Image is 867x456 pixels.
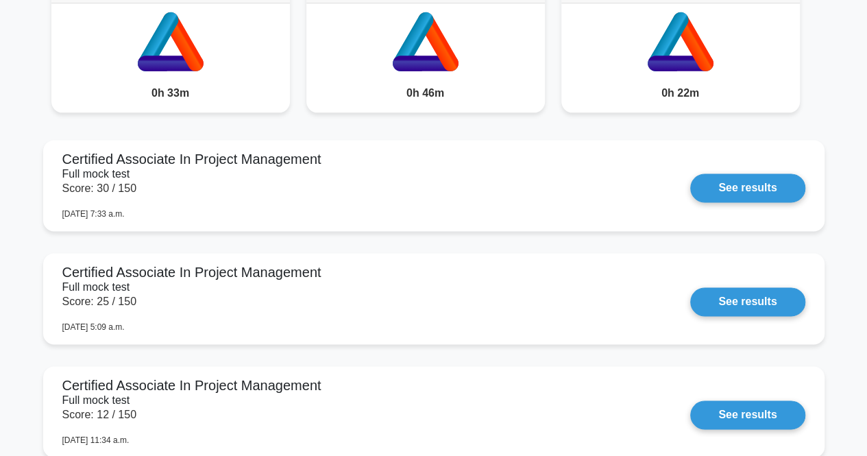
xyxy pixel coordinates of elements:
div: 0h 22m [561,74,800,112]
a: See results [690,287,805,316]
div: 0h 46m [306,74,545,112]
div: 0h 33m [51,74,290,112]
a: See results [690,173,805,202]
a: See results [690,400,805,429]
